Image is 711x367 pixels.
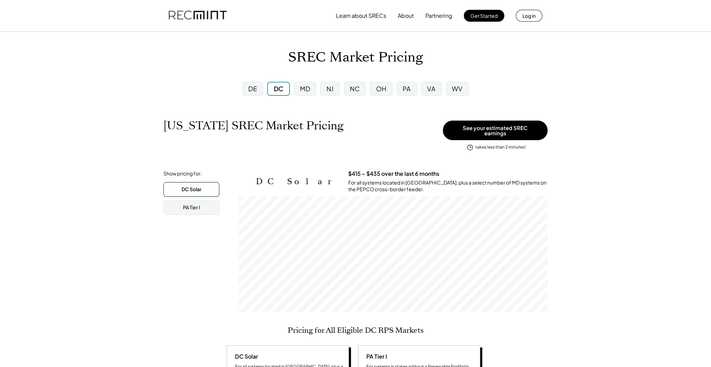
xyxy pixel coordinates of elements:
div: NC [350,84,360,93]
h2: DC Solar [256,177,338,187]
div: WV [452,84,463,93]
div: DC Solar [182,186,201,193]
div: PA [403,84,411,93]
div: VA [427,84,435,93]
h1: [US_STATE] SREC Market Pricing [163,119,344,132]
div: NJ [327,84,334,93]
div: takes less than 2 minutes! [475,144,526,150]
div: For all systems located in [GEOGRAPHIC_DATA], plus a select number of MD systems on the PEPCO cro... [348,179,548,193]
div: DC [274,84,284,93]
div: PA Tier I [183,204,200,211]
h1: SREC Market Pricing [288,49,423,66]
div: DC Solar [232,353,258,360]
button: About [398,9,414,23]
h3: $415 – $435 over the last 6 months [348,170,439,178]
button: See your estimated SREC earnings [443,121,548,140]
div: DE [248,84,257,93]
h2: Pricing for All Eligible DC RPS Markets [288,326,424,335]
div: PA Tier I [364,353,387,360]
div: Show pricing for: [163,170,202,177]
div: MD [300,84,310,93]
button: Get Started [464,10,504,22]
img: recmint-logotype%403x.png [169,4,227,28]
button: Log in [516,10,542,22]
button: Learn about SRECs [336,9,386,23]
button: Partnering [425,9,452,23]
div: OH [376,84,386,93]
